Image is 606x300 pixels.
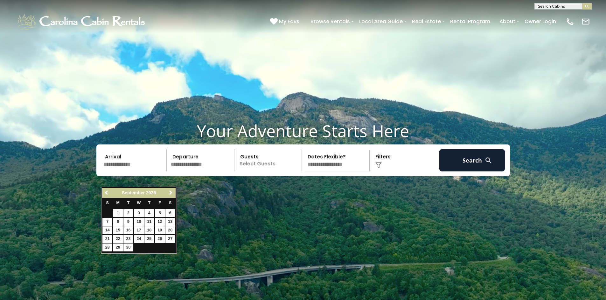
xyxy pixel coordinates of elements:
a: 5 [155,209,165,217]
a: 27 [165,235,175,243]
a: 3 [134,209,144,217]
a: 23 [123,235,133,243]
a: 8 [113,218,123,226]
span: September [122,190,145,195]
a: 11 [144,218,154,226]
span: Previous [104,190,109,195]
a: 28 [102,243,112,251]
a: 20 [165,226,175,234]
span: Saturday [169,201,171,205]
a: 12 [155,218,165,226]
a: About [496,16,519,27]
a: 24 [134,235,144,243]
h1: Your Adventure Starts Here [5,121,601,141]
a: 2 [123,209,133,217]
p: Select Guests [236,149,302,171]
span: My Favs [279,17,299,25]
span: 2025 [146,190,156,195]
a: 26 [155,235,165,243]
span: Tuesday [127,201,130,205]
span: Monday [116,201,120,205]
span: Sunday [106,201,109,205]
a: 18 [144,226,154,234]
a: 25 [144,235,154,243]
a: Real Estate [409,16,444,27]
a: 15 [113,226,123,234]
a: Local Area Guide [356,16,406,27]
a: 1 [113,209,123,217]
a: 19 [155,226,165,234]
a: Rental Program [447,16,493,27]
a: My Favs [270,17,301,26]
a: 21 [102,235,112,243]
a: Previous [103,189,111,197]
a: 6 [165,209,175,217]
span: Next [168,190,173,195]
a: Owner Login [521,16,559,27]
a: 22 [113,235,123,243]
a: 30 [123,243,133,251]
span: Wednesday [137,201,141,205]
a: 29 [113,243,123,251]
img: filter--v1.png [375,162,382,168]
a: 4 [144,209,154,217]
a: Next [167,189,175,197]
a: 9 [123,218,133,226]
a: 16 [123,226,133,234]
img: phone-regular-white.png [566,17,575,26]
a: 7 [102,218,112,226]
a: Browse Rentals [307,16,353,27]
span: Thursday [148,201,151,205]
a: 13 [165,218,175,226]
a: 17 [134,226,144,234]
span: Friday [158,201,161,205]
img: White-1-1-2.png [16,12,148,31]
button: Search [439,149,505,171]
img: mail-regular-white.png [581,17,590,26]
img: search-regular-white.png [484,157,492,164]
a: 14 [102,226,112,234]
a: 10 [134,218,144,226]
